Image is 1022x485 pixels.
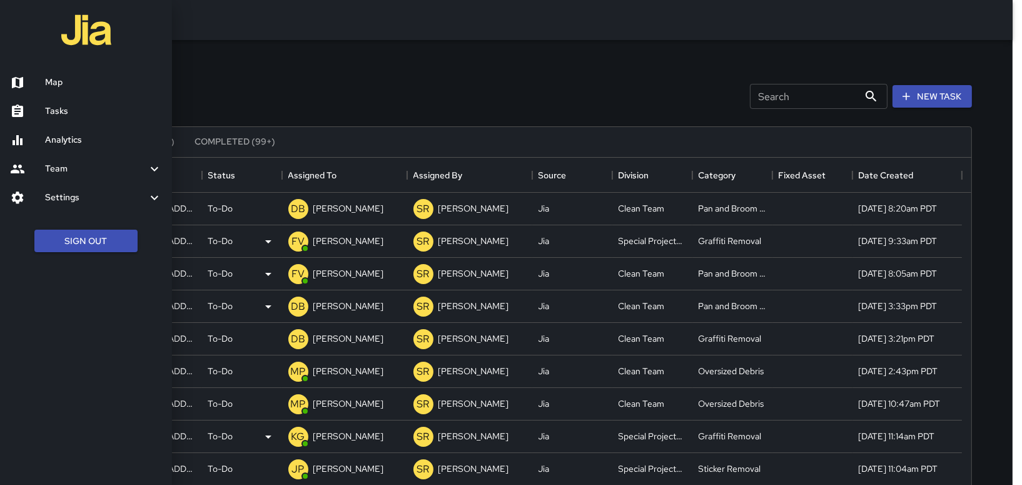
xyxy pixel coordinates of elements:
[34,230,138,253] button: Sign Out
[45,133,162,147] h6: Analytics
[45,162,147,176] h6: Team
[45,105,162,118] h6: Tasks
[61,5,111,55] img: jia-logo
[45,191,147,205] h6: Settings
[45,76,162,89] h6: Map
